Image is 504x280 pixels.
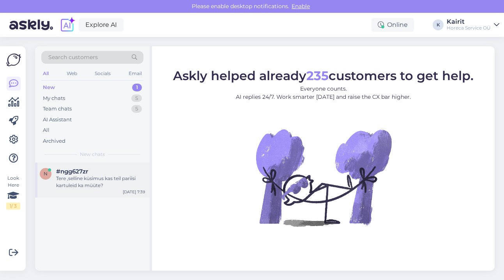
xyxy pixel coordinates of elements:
[43,116,72,124] div: AI Assistant
[41,68,50,79] div: All
[306,68,329,83] b: 235
[131,105,142,113] div: 5
[127,68,143,79] div: Email
[433,19,444,30] div: K
[131,94,142,102] div: 5
[447,25,491,31] div: Horeca Service OÜ
[123,189,145,195] div: [DATE] 7:39
[48,53,98,61] span: Search customers
[289,3,312,10] span: Enable
[43,84,55,91] div: New
[79,18,124,31] a: Explore AI
[44,171,48,177] span: n
[6,203,20,210] div: 1 / 3
[43,94,65,102] div: My chats
[132,84,142,91] div: 1
[59,17,76,33] img: explore-ai
[447,19,499,31] a: KairitHoreca Service OÜ
[43,105,72,113] div: Team chats
[43,137,65,145] div: Archived
[6,175,20,210] div: Look Here
[56,175,145,189] div: Tere ,selline küsimus kas teil pariisi kartuleid ka müüte?
[65,68,79,79] div: Web
[371,18,414,32] div: Online
[43,126,50,134] div: All
[447,19,491,25] div: Kairit
[93,68,112,79] div: Socials
[80,151,105,158] span: New chats
[253,107,394,247] img: No Chat active
[173,85,474,101] p: Everyone counts. AI replies 24/7. Work smarter [DATE] and raise the CX bar higher.
[6,52,21,67] img: Askly Logo
[173,68,474,83] span: Askly helped already customers to get help.
[56,168,88,175] span: #ngg627zr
